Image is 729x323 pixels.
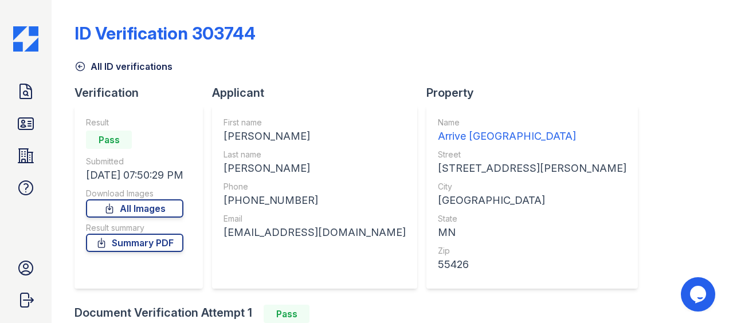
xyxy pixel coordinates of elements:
div: ID Verification 303744 [75,23,256,44]
div: [GEOGRAPHIC_DATA] [438,192,626,208]
div: Result summary [86,222,183,234]
div: Verification [75,85,212,101]
div: Arrive [GEOGRAPHIC_DATA] [438,128,626,144]
iframe: chat widget [681,277,718,312]
div: Property [426,85,647,101]
div: [STREET_ADDRESS][PERSON_NAME] [438,160,626,176]
div: 55426 [438,257,626,273]
a: All Images [86,199,183,218]
a: All ID verifications [75,60,173,73]
div: State [438,213,626,224]
div: [DATE] 07:50:29 PM [86,167,183,183]
a: Summary PDF [86,234,183,252]
a: Name Arrive [GEOGRAPHIC_DATA] [438,117,626,144]
div: Email [224,213,406,224]
div: Zip [438,245,626,257]
div: City [438,181,626,192]
div: [PHONE_NUMBER] [224,192,406,208]
div: Phone [224,181,406,192]
div: Name [438,117,626,128]
div: [EMAIL_ADDRESS][DOMAIN_NAME] [224,224,406,241]
div: Result [86,117,183,128]
div: [PERSON_NAME] [224,128,406,144]
div: MN [438,224,626,241]
div: Applicant [212,85,426,101]
img: CE_Icon_Blue-c292c112584629df590d857e76928e9f676e5b41ef8f769ba2f05ee15b207248.png [13,26,38,52]
div: Pass [264,305,309,323]
div: Street [438,149,626,160]
div: [PERSON_NAME] [224,160,406,176]
div: Last name [224,149,406,160]
div: Download Images [86,188,183,199]
div: Pass [86,131,132,149]
div: First name [224,117,406,128]
div: Submitted [86,156,183,167]
div: Document Verification Attempt 1 [75,305,647,323]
